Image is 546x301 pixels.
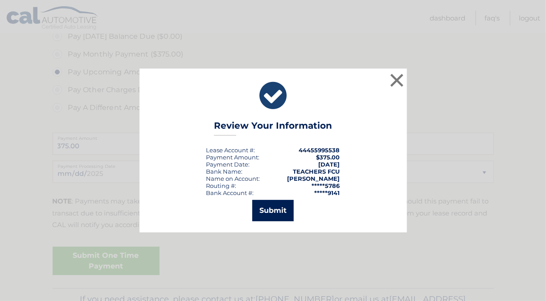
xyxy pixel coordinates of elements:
strong: 44455995538 [299,146,340,154]
strong: TEACHERS FCU [293,168,340,175]
span: Payment Date [206,161,249,168]
button: × [388,71,406,89]
button: Submit [252,200,294,221]
h3: Review Your Information [214,120,332,136]
div: Payment Amount: [206,154,260,161]
span: $375.00 [316,154,340,161]
div: Routing #: [206,182,237,189]
div: Lease Account #: [206,146,255,154]
div: Name on Account: [206,175,260,182]
div: Bank Name: [206,168,243,175]
div: Bank Account #: [206,189,254,196]
span: [DATE] [319,161,340,168]
div: : [206,161,250,168]
strong: [PERSON_NAME] [287,175,340,182]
